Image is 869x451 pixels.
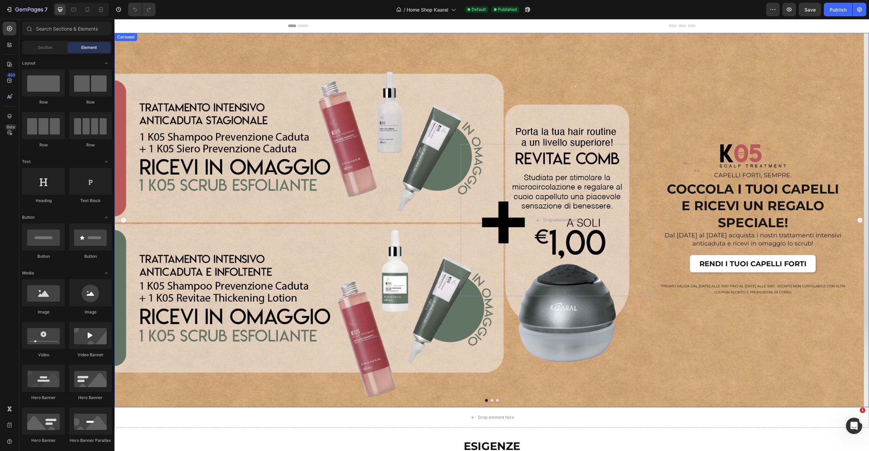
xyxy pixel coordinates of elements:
[22,99,65,105] div: Row
[22,437,65,444] div: Hero Banner
[69,99,112,105] div: Row
[382,380,384,383] button: Dot
[5,124,16,130] div: Beta
[22,142,65,148] div: Row
[830,6,847,13] div: Publish
[824,3,852,16] button: Publish
[81,44,97,51] span: Element
[22,352,65,358] div: Video
[22,253,65,259] div: Button
[69,253,112,259] div: Button
[498,6,517,13] span: Published
[860,408,865,413] span: 1
[542,161,735,213] h2: COCCOLA I TUOI CAPELLI E RICEVI UN REGALO SPECIALE!
[363,396,400,401] div: Drop element here
[6,72,16,78] div: 450
[69,437,112,444] div: Hero Banner Parallax
[38,44,52,51] span: Section
[69,395,112,401] div: Hero Banner
[22,214,35,220] span: Button
[69,352,112,358] div: Video Banner
[69,309,112,315] div: Image
[45,5,48,14] p: 7
[846,418,862,434] iframe: Intercom live chat
[69,142,112,148] div: Row
[22,22,112,35] input: Search Sections & Elements
[101,58,112,69] span: Toggle open
[799,3,821,16] button: Save
[542,152,735,161] h2: CAPELLI FORTI, SEMPRE.
[3,3,51,16] button: 7
[22,60,35,66] span: Layout
[22,395,65,401] div: Hero Banner
[101,268,112,278] span: Toggle open
[407,6,448,13] span: Home Shop Kaaral
[543,264,734,276] p: *PROMO VALIDA DAL [DATE] ALLE 9:00 FINO AL [DATE] ALLE 9:00. SCONTO NON CUMULABILE CON ALTRI COUP...
[371,380,373,383] button: Dot
[404,6,405,13] span: /
[101,156,112,167] span: Toggle open
[376,380,379,383] button: Dot
[804,7,816,13] span: Save
[737,193,754,210] button: Carousel Next Arrow
[22,309,65,315] div: Image
[472,6,486,13] span: Default
[429,198,465,204] div: Drop element here
[585,240,692,249] p: RENDI I TUOI CAPELLI FORTI
[542,213,735,229] p: Dal [DATE] al [DATE] acquista i nostri trattamenti intensivi anticaduta e ricevi in omaggio lo sc...
[128,3,156,16] div: Undo/Redo
[114,19,869,451] iframe: Design area
[1,15,21,21] div: Carousel
[22,198,65,204] div: Heading
[22,270,34,276] span: Media
[69,198,112,204] div: Text Block
[604,125,672,149] img: gempages_512490839532897192-0c5604c7-e639-46e4-97ea-7222259733a6.png
[101,212,112,223] span: Toggle open
[22,159,31,165] span: Text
